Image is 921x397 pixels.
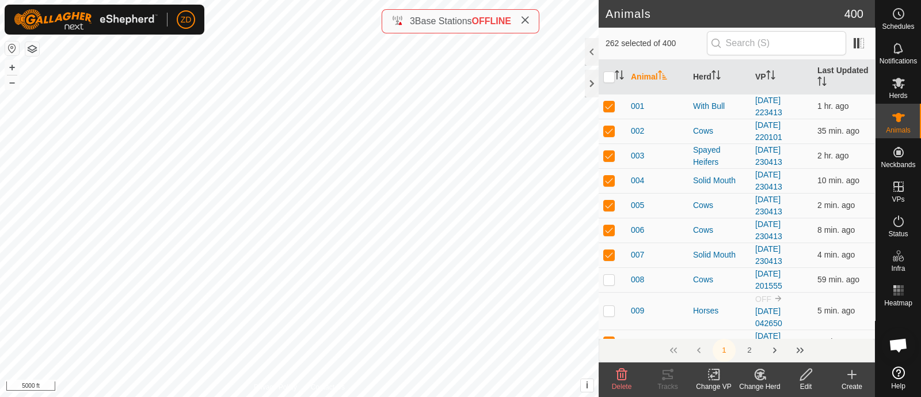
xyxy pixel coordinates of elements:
button: + [5,61,19,74]
h2: Animals [606,7,844,21]
span: 400 [844,5,863,22]
span: Sep 22, 2025, 4:51 AM [817,250,855,259]
th: Last Updated [813,60,875,94]
button: 1 [713,339,736,362]
span: ZD [181,14,192,26]
span: Notifications [880,58,917,65]
div: With Bull [693,100,746,112]
span: Delete [612,383,632,391]
div: Create [829,381,875,392]
button: Map Layers [25,42,39,56]
th: Herd [688,60,751,94]
a: [DATE] 230413 [755,145,782,167]
img: Gallagher Logo [14,9,158,30]
p-sorticon: Activate to sort [766,72,775,81]
span: Sep 22, 2025, 3:18 AM [817,101,849,111]
div: Cows [693,336,746,348]
button: Next Page [763,339,786,362]
span: Sep 22, 2025, 4:53 AM [817,201,855,210]
a: [DATE] 223413 [755,96,782,117]
span: Sep 22, 2025, 4:53 AM [817,337,855,346]
a: Contact Us [311,382,345,392]
div: Tracks [645,381,691,392]
span: 005 [631,199,644,211]
span: 009 [631,305,644,317]
a: [DATE] 230413 [755,170,782,191]
p-sorticon: Activate to sort [817,78,827,88]
p-sorticon: Activate to sort [711,72,721,81]
span: VPs [892,196,904,203]
span: Sep 22, 2025, 3:56 AM [817,275,859,284]
span: Sep 22, 2025, 4:21 AM [817,126,859,135]
span: Sep 22, 2025, 2:40 AM [817,151,849,160]
input: Search (S) [707,31,846,55]
span: 001 [631,100,644,112]
span: Animals [886,127,911,134]
div: Cows [693,224,746,236]
span: Sep 22, 2025, 4:51 AM [817,306,855,315]
span: 006 [631,224,644,236]
a: [DATE] 220101 [755,120,782,142]
span: Schedules [882,23,914,30]
span: Base Stations [415,16,472,26]
a: [DATE] 230413 [755,331,782,353]
a: [DATE] 230413 [755,220,782,241]
p-sorticon: Activate to sort [658,72,667,81]
button: – [5,75,19,89]
span: OFFLINE [472,16,511,26]
div: Cows [693,125,746,137]
th: VP [751,60,813,94]
span: 008 [631,274,644,286]
th: Animal [626,60,688,94]
div: Solid Mouth [693,249,746,261]
a: [DATE] 042650 [755,307,782,328]
a: [DATE] 201555 [755,269,782,290]
span: Herds [889,92,907,99]
button: 2 [738,339,761,362]
span: Help [891,383,905,390]
div: Open chat [881,328,916,362]
a: [DATE] 230413 [755,244,782,266]
span: 3 [410,16,415,26]
span: Status [888,230,908,237]
span: Infra [891,265,905,272]
div: Change VP [691,381,737,392]
span: Heatmap [884,300,912,307]
span: i [586,380,588,390]
span: 262 selected of 400 [606,37,707,50]
span: Sep 22, 2025, 4:48 AM [817,225,855,235]
div: Spayed Heifers [693,144,746,168]
span: 003 [631,150,644,162]
span: 004 [631,175,644,187]
div: Cows [693,274,746,286]
a: Privacy Policy [254,382,297,392]
span: Sep 22, 2025, 4:46 AM [817,176,859,185]
div: Cows [693,199,746,211]
div: Edit [783,381,829,392]
div: Change Herd [737,381,783,392]
span: OFF [755,294,771,304]
span: 002 [631,125,644,137]
button: i [581,379,593,392]
span: Neckbands [881,161,915,168]
p-sorticon: Activate to sort [615,72,624,81]
span: 010 [631,336,644,348]
span: 007 [631,249,644,261]
div: Horses [693,305,746,317]
button: Reset Map [5,41,19,55]
div: Solid Mouth [693,175,746,187]
a: [DATE] 230413 [755,195,782,216]
button: Last Page [789,339,812,362]
a: Help [876,362,921,394]
img: to [774,294,783,303]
